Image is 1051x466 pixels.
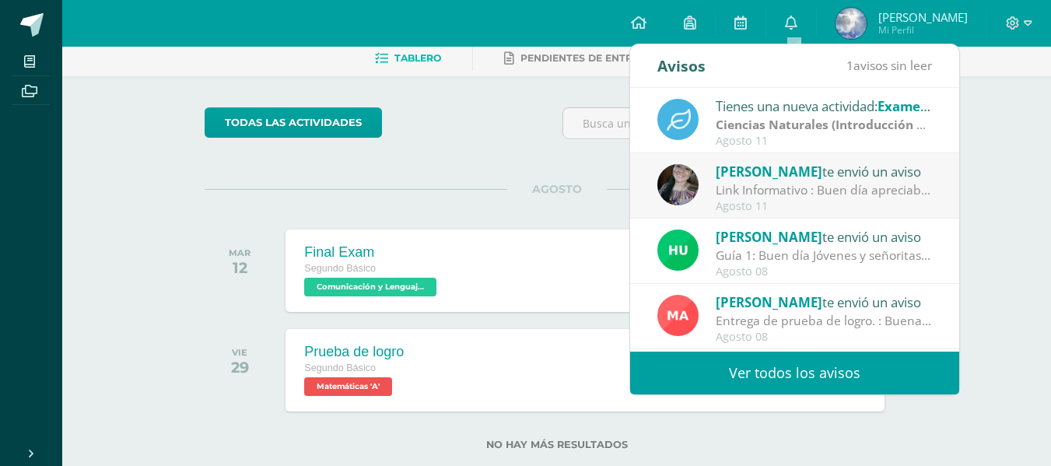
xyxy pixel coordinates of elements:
[657,295,699,336] img: 0fd6451cf16eae051bb176b5d8bc5f11.png
[878,23,968,37] span: Mi Perfil
[205,439,909,450] label: No hay más resultados
[716,163,822,180] span: [PERSON_NAME]
[507,182,607,196] span: AGOSTO
[716,228,822,246] span: [PERSON_NAME]
[504,46,653,71] a: Pendientes de entrega
[716,116,994,133] strong: Ciencias Naturales (Introducción a la Química)
[716,292,932,312] div: te envió un aviso
[657,164,699,205] img: 8322e32a4062cfa8b237c59eedf4f548.png
[846,57,932,74] span: avisos sin leer
[231,347,249,358] div: VIE
[304,344,404,360] div: Prueba de logro
[229,258,250,277] div: 12
[878,9,968,25] span: [PERSON_NAME]
[394,52,441,64] span: Tablero
[229,247,250,258] div: MAR
[716,293,822,311] span: [PERSON_NAME]
[716,331,932,344] div: Agosto 08
[836,8,867,39] img: 39d95d7cad10bdd559978187e70896e2.png
[563,108,908,138] input: Busca una actividad próxima aquí...
[716,181,932,199] div: Link Informativo : Buen día apreciables estudiantes, es un gusto dirigirme a ustedes en este inic...
[520,52,653,64] span: Pendientes de entrega
[304,278,436,296] span: Comunicación y Lenguaje, Idioma Extranjero Inglés 'A'
[630,352,959,394] a: Ver todos los avisos
[716,135,932,148] div: Agosto 11
[231,358,249,377] div: 29
[716,226,932,247] div: te envió un aviso
[716,96,932,116] div: Tienes una nueva actividad:
[716,265,932,279] div: Agosto 08
[304,263,376,274] span: Segundo Básico
[205,107,382,138] a: todas las Actividades
[304,377,392,396] span: Matemáticas 'A'
[375,46,441,71] a: Tablero
[304,363,376,373] span: Segundo Básico
[657,229,699,271] img: fd23069c3bd5c8dde97a66a86ce78287.png
[846,57,853,74] span: 1
[716,312,932,330] div: Entrega de prueba de logro. : Buenas tardes, estimados estudiantes y padres de familia. Por este ...
[657,44,706,87] div: Avisos
[304,244,440,261] div: Final Exam
[716,247,932,265] div: Guía 1: Buen día Jóvenes y señoritas que San Juan Bosco Y María Auxiliadora les Bendigan. Por med...
[716,116,932,134] div: | Prueba de Logro
[716,200,932,213] div: Agosto 11
[878,97,997,115] span: Examen de unidad
[716,161,932,181] div: te envió un aviso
